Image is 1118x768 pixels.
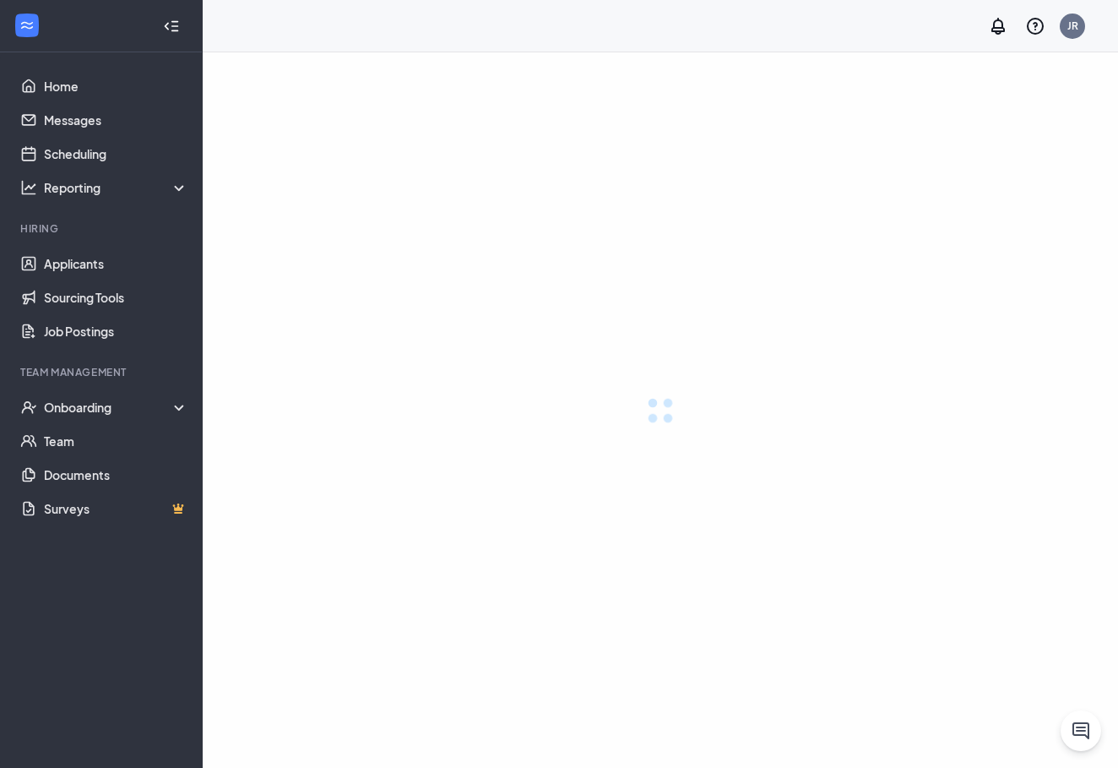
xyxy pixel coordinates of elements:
svg: Collapse [163,18,180,35]
a: Documents [44,458,188,492]
div: JR [1067,19,1078,33]
a: Home [44,69,188,103]
svg: QuestionInfo [1025,16,1045,36]
a: Messages [44,103,188,137]
div: Onboarding [44,399,189,416]
svg: ChatActive [1071,721,1091,741]
a: SurveysCrown [44,492,188,526]
a: Scheduling [44,137,188,171]
div: Reporting [44,179,189,196]
div: Hiring [20,221,185,236]
a: Applicants [44,247,188,281]
a: Sourcing Tools [44,281,188,314]
svg: UserCheck [20,399,37,416]
button: ChatActive [1061,711,1101,751]
a: Job Postings [44,314,188,348]
svg: WorkstreamLogo [19,17,35,34]
svg: Notifications [988,16,1008,36]
div: Team Management [20,365,185,379]
a: Team [44,424,188,458]
svg: Analysis [20,179,37,196]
